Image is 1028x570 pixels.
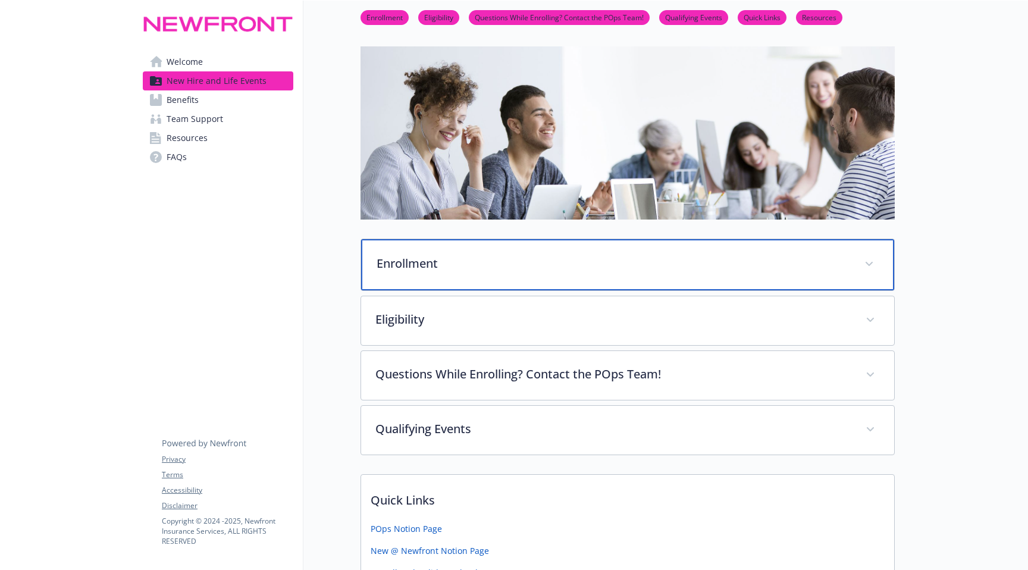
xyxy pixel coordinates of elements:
a: Resources [796,11,842,23]
a: Enrollment [361,11,409,23]
a: Questions While Enrolling? Contact the POps Team! [469,11,650,23]
a: Welcome [143,52,293,71]
p: Qualifying Events [375,420,851,438]
span: New Hire and Life Events [167,71,267,90]
a: Terms [162,469,293,480]
p: Enrollment [377,255,850,273]
a: Team Support [143,109,293,129]
a: New Hire and Life Events [143,71,293,90]
span: Team Support [167,109,223,129]
span: FAQs [167,148,187,167]
a: POps Notion Page [371,522,442,535]
p: Copyright © 2024 - 2025 , Newfront Insurance Services, ALL RIGHTS RESERVED [162,516,293,546]
a: New @ Newfront Notion Page [371,544,489,557]
span: Resources [167,129,208,148]
a: Resources [143,129,293,148]
img: new hire page banner [361,46,895,220]
a: Privacy [162,454,293,465]
p: Questions While Enrolling? Contact the POps Team! [375,365,851,383]
a: Qualifying Events [659,11,728,23]
p: Eligibility [375,311,851,328]
span: Benefits [167,90,199,109]
div: Qualifying Events [361,406,894,455]
a: Quick Links [738,11,786,23]
a: Disclaimer [162,500,293,511]
a: Benefits [143,90,293,109]
div: Eligibility [361,296,894,345]
a: Eligibility [418,11,459,23]
div: Questions While Enrolling? Contact the POps Team! [361,351,894,400]
a: FAQs [143,148,293,167]
div: Enrollment [361,239,894,290]
span: Welcome [167,52,203,71]
a: Accessibility [162,485,293,496]
p: Quick Links [361,475,894,519]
